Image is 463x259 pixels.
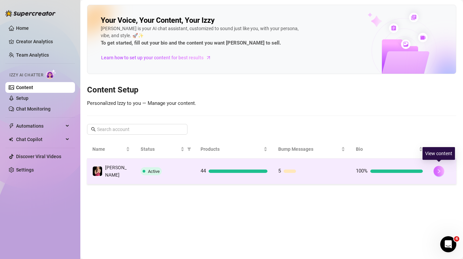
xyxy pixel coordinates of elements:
[186,144,192,154] span: filter
[148,169,160,174] span: Active
[201,168,206,174] span: 44
[351,140,428,158] th: Bio
[9,137,13,142] img: Chat Copilot
[16,52,49,58] a: Team Analytics
[105,165,127,178] span: [PERSON_NAME]
[434,166,444,177] button: right
[437,169,441,174] span: right
[16,106,51,112] a: Chat Monitoring
[9,72,43,78] span: Izzy AI Chatter
[205,54,212,61] span: arrow-right
[101,52,216,63] a: Learn how to set up your content for best results
[195,140,273,158] th: Products
[201,145,262,153] span: Products
[87,140,135,158] th: Name
[16,167,34,173] a: Settings
[356,145,417,153] span: Bio
[16,134,64,145] span: Chat Copilot
[46,69,56,79] img: AI Chatter
[101,16,215,25] h2: Your Voice, Your Content, Your Izzy
[101,25,302,47] div: [PERSON_NAME] is your AI chat assistant, customized to sound just like you, with your persona, vi...
[91,127,96,132] span: search
[141,145,179,153] span: Status
[16,85,33,90] a: Content
[16,25,29,31] a: Home
[422,147,455,160] div: View content
[273,140,351,158] th: Bump Messages
[278,168,281,174] span: 5
[16,36,70,47] a: Creator Analytics
[278,145,340,153] span: Bump Messages
[356,168,368,174] span: 100%
[101,40,281,46] strong: To get started, fill out your bio and the content you want [PERSON_NAME] to sell.
[92,145,125,153] span: Name
[135,140,195,158] th: Status
[16,95,28,101] a: Setup
[93,167,102,176] img: Erin
[101,54,204,61] span: Learn how to set up your content for best results
[97,126,178,133] input: Search account
[87,85,456,95] h3: Content Setup
[5,10,56,17] img: logo-BBDzfeDw.svg
[16,121,64,131] span: Automations
[16,154,61,159] a: Discover Viral Videos
[440,236,456,252] iframe: Intercom live chat
[454,236,459,242] span: 4
[87,100,196,106] span: Personalized Izzy to you — Manage your content.
[9,123,14,129] span: thunderbolt
[187,147,191,151] span: filter
[352,5,456,74] img: ai-chatter-content-library-cLFOSyPT.png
